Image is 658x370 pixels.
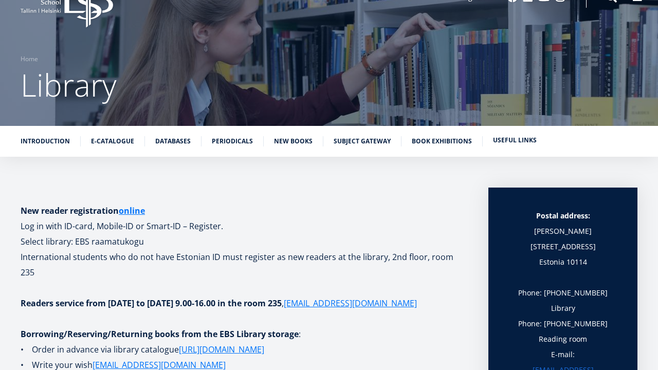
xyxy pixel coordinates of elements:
[21,326,468,342] p: :
[334,136,391,146] a: Subject Gateway
[412,136,472,146] a: Book exhibitions
[91,136,134,146] a: E-catalogue
[21,295,468,311] p: ,
[21,203,468,234] p: Log in with ID-card, Mobile-ID or Smart-ID – Register.
[509,316,617,347] p: Phone: [PHONE_NUMBER] Reading room
[155,136,191,146] a: Databases
[536,211,590,220] strong: Postal address:
[509,285,617,316] p: Phone: [PHONE_NUMBER] Library
[284,295,417,311] a: [EMAIL_ADDRESS][DOMAIN_NAME]
[21,136,70,146] a: Introduction
[212,136,253,146] a: Periodicals
[179,342,264,357] a: [URL][DOMAIN_NAME]
[493,135,537,145] a: Useful links
[21,298,282,309] strong: Readers service from [DATE] to [DATE] 9.00-16.00 in the room 235
[21,328,299,340] strong: Borrowing/Reserving/Returning books from the EBS Library storage
[21,205,145,216] strong: New reader registration
[21,54,38,64] a: Home
[21,64,117,106] span: Library
[119,203,145,218] a: online
[274,136,313,146] a: New books
[21,234,468,280] p: Select library: EBS raamatukogu International students who do not have Estonian ID must register ...
[509,224,617,270] p: [PERSON_NAME][STREET_ADDRESS] Estonia 10114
